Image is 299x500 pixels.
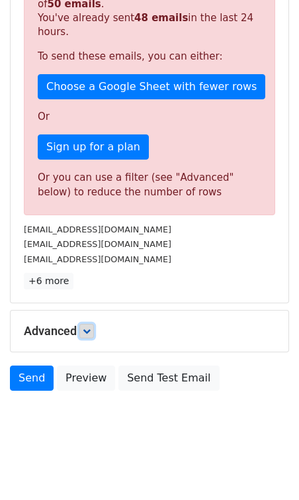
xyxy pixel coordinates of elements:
[24,273,73,289] a: +6 more
[38,170,261,200] div: Or you can use a filter (see "Advanced" below) to reduce the number of rows
[24,324,275,338] h5: Advanced
[38,74,265,99] a: Choose a Google Sheet with fewer rows
[38,134,149,160] a: Sign up for a plan
[57,366,115,391] a: Preview
[118,366,219,391] a: Send Test Email
[38,50,261,64] p: To send these emails, you can either:
[10,366,54,391] a: Send
[24,239,171,249] small: [EMAIL_ADDRESS][DOMAIN_NAME]
[24,225,171,234] small: [EMAIL_ADDRESS][DOMAIN_NAME]
[233,436,299,500] iframe: Chat Widget
[233,436,299,500] div: Tiện ích trò chuyện
[38,110,261,124] p: Or
[134,12,188,24] strong: 48 emails
[24,254,171,264] small: [EMAIL_ADDRESS][DOMAIN_NAME]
